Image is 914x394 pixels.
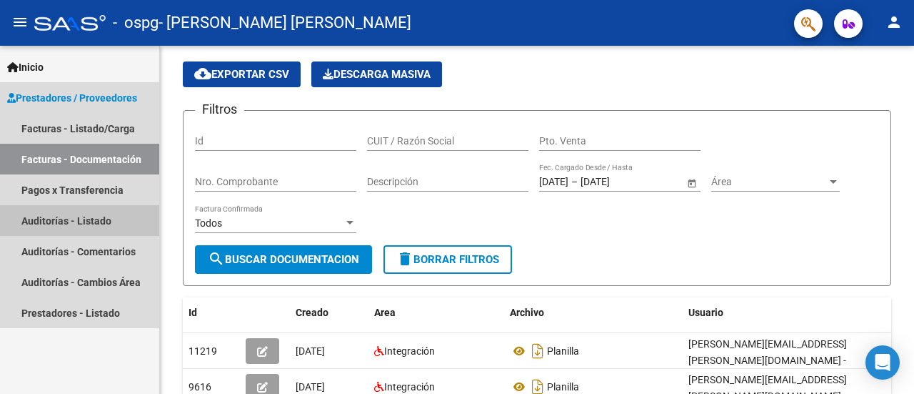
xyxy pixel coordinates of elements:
datatable-header-cell: Archivo [504,297,683,328]
button: Borrar Filtros [383,245,512,274]
span: Planilla [547,345,579,357]
span: Area [374,307,396,318]
input: Fecha inicio [539,176,568,188]
button: Buscar Documentacion [195,245,372,274]
span: Borrar Filtros [396,253,499,266]
span: Buscar Documentacion [208,253,359,266]
span: Prestadores / Proveedores [7,90,137,106]
mat-icon: menu [11,14,29,31]
span: Creado [296,307,328,318]
span: - [PERSON_NAME] [PERSON_NAME] [159,7,411,39]
span: - ospg [113,7,159,39]
mat-icon: cloud_download [194,65,211,82]
span: Área [711,176,827,188]
span: [DATE] [296,381,325,393]
button: Exportar CSV [183,61,301,87]
input: Fecha fin [581,176,651,188]
datatable-header-cell: Usuario [683,297,897,328]
span: Integración [384,381,435,393]
span: Todos [195,217,222,229]
div: Open Intercom Messenger [865,345,900,380]
mat-icon: person [885,14,903,31]
span: [PERSON_NAME][EMAIL_ADDRESS][PERSON_NAME][DOMAIN_NAME] - [PERSON_NAME] [688,338,847,383]
mat-icon: delete [396,250,413,267]
span: Id [189,307,197,318]
datatable-header-cell: Id [183,297,240,328]
span: 11219 [189,345,217,357]
datatable-header-cell: Creado [290,297,368,328]
span: Integración [384,345,435,357]
span: Archivo [510,307,544,318]
mat-icon: search [208,250,225,267]
span: Descarga Masiva [323,68,431,81]
span: – [571,176,578,188]
span: [DATE] [296,345,325,357]
i: Descargar documento [528,340,547,363]
button: Descarga Masiva [311,61,442,87]
app-download-masive: Descarga masiva de comprobantes (adjuntos) [311,61,442,87]
span: Planilla [547,381,579,393]
span: Usuario [688,307,723,318]
button: Open calendar [684,175,699,190]
datatable-header-cell: Area [368,297,504,328]
span: Exportar CSV [194,68,289,81]
span: 9616 [189,381,211,393]
span: Inicio [7,59,44,75]
h3: Filtros [195,99,244,119]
